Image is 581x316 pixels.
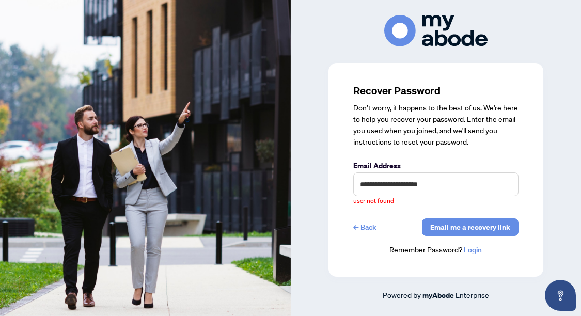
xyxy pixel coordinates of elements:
[353,84,519,98] h3: Recover Password
[383,290,421,299] span: Powered by
[545,280,576,311] button: Open asap
[353,218,376,236] a: ←Back
[384,15,488,46] img: ma-logo
[422,290,454,301] a: myAbode
[430,219,510,235] span: Email me a recovery link
[353,102,519,148] div: Don’t worry, it happens to the best of us. We're here to help you recover your password. Enter th...
[353,244,519,256] div: Remember Password?
[353,222,358,233] span: ←
[353,160,519,171] label: Email Address
[464,245,482,255] a: Login
[422,218,519,236] button: Email me a recovery link
[456,290,489,299] span: Enterprise
[353,196,394,206] span: user not found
